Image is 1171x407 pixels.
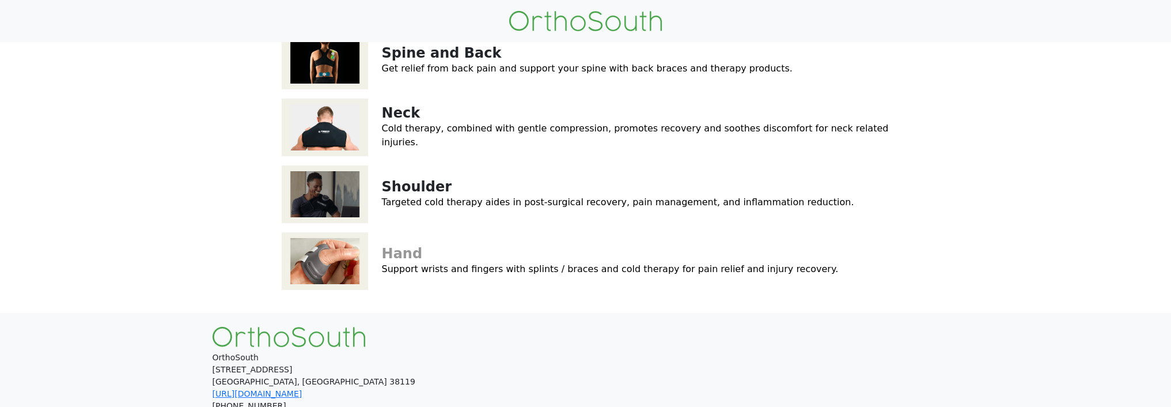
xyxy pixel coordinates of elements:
[282,32,368,89] img: Spine and Back
[382,45,502,61] a: Spine and Back
[382,123,889,148] a: Cold therapy, combined with gentle compression, promotes recovery and soothes discomfort for neck...
[509,11,662,31] img: OrthoSouth
[382,63,793,74] a: Get relief from back pain and support your spine with back braces and therapy products.
[382,197,854,208] a: Targeted cold therapy aides in post-surgical recovery, pain management, and inflammation reduction.
[282,99,368,156] img: Neck
[213,327,365,347] img: OrthoSouth
[213,389,302,398] a: [URL][DOMAIN_NAME]
[382,263,839,274] a: Support wrists and fingers with splints / braces and cold therapy for pain relief and injury reco...
[382,246,423,262] a: Hand
[382,105,420,121] a: Neck
[282,165,368,223] img: Shoulder
[382,179,452,195] a: Shoulder
[282,232,368,290] img: Hand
